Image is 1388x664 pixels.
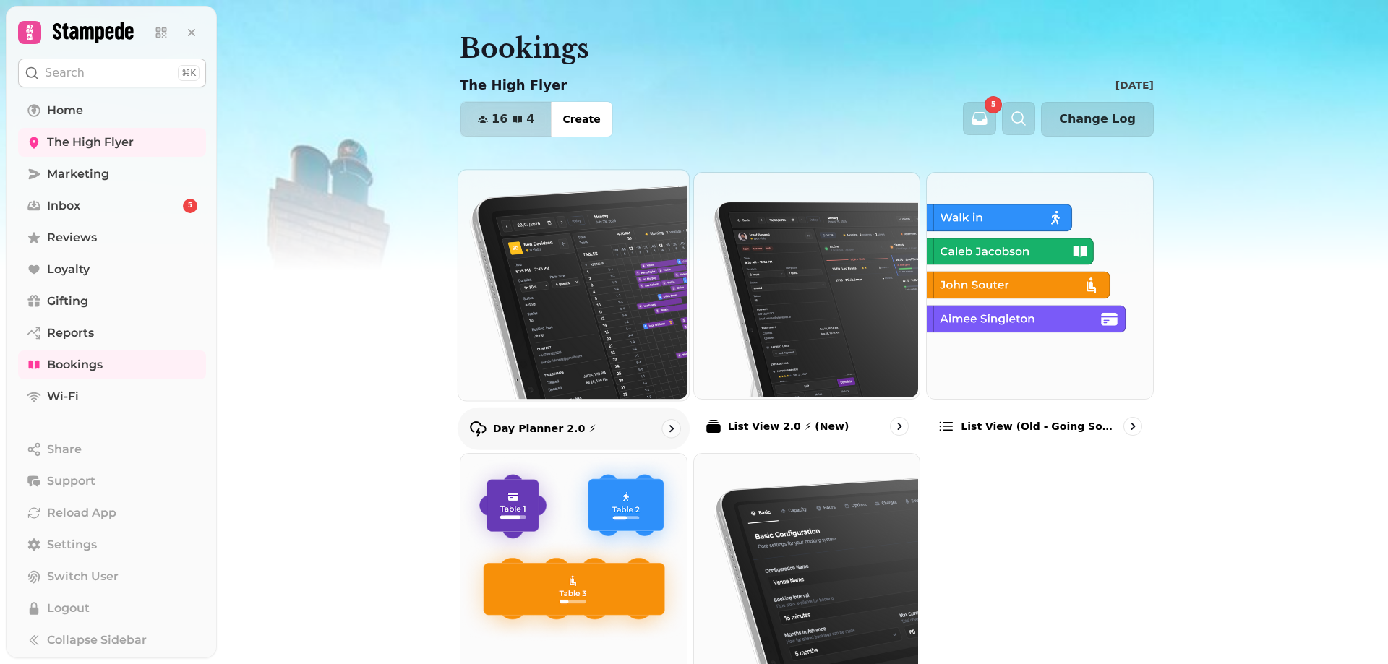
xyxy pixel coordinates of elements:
span: Marketing [47,165,109,183]
p: List view (Old - going soon) [961,419,1118,434]
p: The High Flyer [460,75,567,95]
a: Day Planner 2.0 ⚡Day Planner 2.0 ⚡ [458,169,690,449]
span: 5 [991,101,996,108]
button: Share [18,435,206,464]
a: Inbox5 [18,191,206,220]
button: 164 [460,102,552,137]
span: Loyalty [47,261,90,278]
div: ⌘K [178,65,200,81]
img: Day Planner 2.0 ⚡ [457,168,687,399]
span: Reports [47,324,94,342]
svg: go to [892,419,907,434]
button: Search⌘K [18,59,206,87]
span: Inbox [47,197,80,215]
span: Reviews [47,229,97,246]
p: Day Planner 2.0 ⚡ [493,421,596,436]
span: Share [47,441,82,458]
button: Reload App [18,499,206,527]
span: Create [562,114,600,124]
span: 16 [492,113,507,125]
button: Logout [18,594,206,623]
a: Gifting [18,287,206,316]
button: Create [551,102,612,137]
p: Search [45,64,85,82]
button: Switch User [18,562,206,591]
span: Settings [47,536,97,553]
a: The High Flyer [18,128,206,157]
a: Marketing [18,160,206,189]
span: Collapse Sidebar [47,631,147,649]
svg: go to [664,421,678,436]
img: List View 2.0 ⚡ (New) [693,171,919,397]
span: Support [47,473,95,490]
a: List view (Old - going soon)List view (Old - going soon) [926,172,1154,447]
span: Bookings [47,356,103,374]
span: Gifting [47,293,88,310]
p: [DATE] [1115,78,1154,92]
a: Reports [18,319,206,348]
a: List View 2.0 ⚡ (New)List View 2.0 ⚡ (New) [693,172,921,447]
span: 4 [526,113,534,125]
span: 5 [188,201,192,211]
span: Logout [47,600,90,617]
span: Reload App [47,504,116,522]
a: Loyalty [18,255,206,284]
button: Support [18,467,206,496]
a: Wi-Fi [18,382,206,411]
svg: go to [1126,419,1140,434]
p: List View 2.0 ⚡ (New) [728,419,849,434]
a: Reviews [18,223,206,252]
a: Settings [18,530,206,559]
a: Bookings [18,350,206,379]
a: Home [18,96,206,125]
span: Home [47,102,83,119]
img: List view (Old - going soon) [925,171,1152,397]
span: Wi-Fi [47,388,79,405]
span: Switch User [47,568,119,585]
button: Change Log [1041,102,1154,137]
span: The High Flyer [47,134,134,151]
button: Collapse Sidebar [18,626,206,655]
span: Change Log [1059,113,1136,125]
